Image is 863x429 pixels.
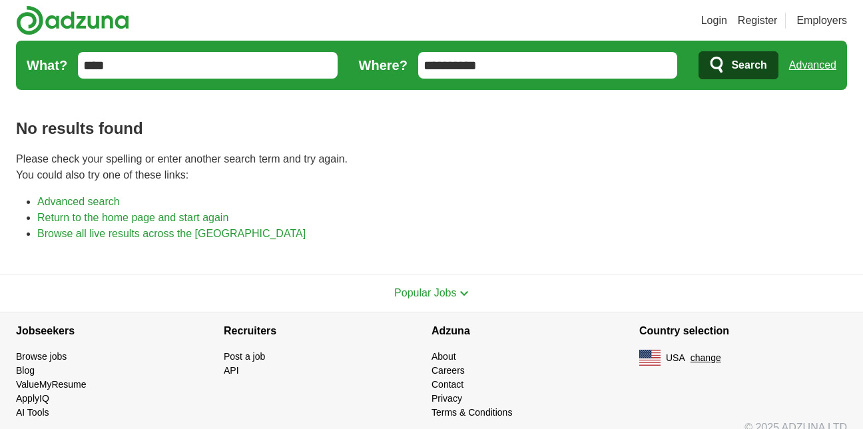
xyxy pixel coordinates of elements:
[691,351,721,365] button: change
[394,287,456,298] span: Popular Jobs
[796,13,847,29] a: Employers
[224,365,239,376] a: API
[359,55,408,75] label: Where?
[789,52,836,79] a: Advanced
[16,379,87,390] a: ValueMyResume
[699,51,778,79] button: Search
[431,393,462,404] a: Privacy
[27,55,67,75] label: What?
[16,351,67,362] a: Browse jobs
[224,351,265,362] a: Post a job
[16,365,35,376] a: Blog
[16,151,847,183] p: Please check your spelling or enter another search term and try again. You could also try one of ...
[666,351,685,365] span: USA
[639,312,847,350] h4: Country selection
[431,407,512,418] a: Terms & Conditions
[738,13,778,29] a: Register
[16,393,49,404] a: ApplyIQ
[16,5,129,35] img: Adzuna logo
[16,117,847,141] h1: No results found
[431,351,456,362] a: About
[431,379,463,390] a: Contact
[701,13,727,29] a: Login
[459,290,469,296] img: toggle icon
[37,196,120,207] a: Advanced search
[431,365,465,376] a: Careers
[37,228,306,239] a: Browse all live results across the [GEOGRAPHIC_DATA]
[37,212,228,223] a: Return to the home page and start again
[731,52,766,79] span: Search
[639,350,661,366] img: US flag
[16,407,49,418] a: AI Tools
